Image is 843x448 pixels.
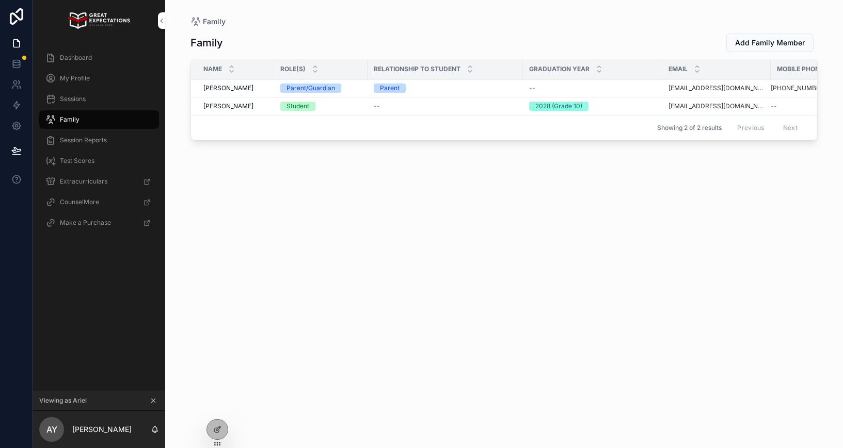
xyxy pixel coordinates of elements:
[374,65,460,73] span: Relationship to Student
[39,90,159,108] a: Sessions
[771,84,826,92] a: [PHONE_NUMBER]
[287,102,309,111] div: Student
[39,69,159,88] a: My Profile
[203,84,268,92] a: [PERSON_NAME]
[68,12,130,29] img: App logo
[39,152,159,170] a: Test Scores
[529,102,656,111] a: 2028 (Grade 10)
[60,157,94,165] span: Test Scores
[39,172,159,191] a: Extracurriculars
[726,34,814,52] button: Add Family Member
[280,65,306,73] span: Role(s)
[72,424,132,435] p: [PERSON_NAME]
[60,136,107,144] span: Session Reports
[735,38,805,48] span: Add Family Member
[39,131,159,150] a: Session Reports
[374,102,517,110] a: --
[529,84,535,92] span: --
[669,102,765,110] a: [EMAIL_ADDRESS][DOMAIN_NAME]
[39,193,159,211] a: CounselMore
[535,102,582,111] div: 2028 (Grade 10)
[39,213,159,232] a: Make a Purchase
[60,219,111,227] span: Make a Purchase
[60,54,92,62] span: Dashboard
[669,84,765,92] a: [EMAIL_ADDRESS][DOMAIN_NAME]
[529,84,656,92] a: --
[380,84,400,93] div: Parent
[46,423,57,436] span: AY
[280,102,361,111] a: Student
[203,84,253,92] span: [PERSON_NAME]
[287,84,335,93] div: Parent/Guardian
[203,102,268,110] a: [PERSON_NAME]
[203,16,226,27] span: Family
[190,36,223,50] h1: Family
[33,41,165,245] div: scrollable content
[60,177,107,186] span: Extracurriculars
[203,65,222,73] span: Name
[60,95,86,103] span: Sessions
[771,84,836,92] a: [PHONE_NUMBER]
[657,124,722,132] span: Showing 2 of 2 results
[190,16,226,27] a: Family
[203,102,253,110] span: [PERSON_NAME]
[777,65,823,73] span: Mobile Phone
[374,102,380,110] span: --
[60,198,99,206] span: CounselMore
[771,102,836,110] a: --
[39,110,159,129] a: Family
[39,48,159,67] a: Dashboard
[669,65,688,73] span: Email
[374,84,517,93] a: Parent
[280,84,361,93] a: Parent/Guardian
[60,74,90,82] span: My Profile
[771,102,777,110] span: --
[60,115,79,124] span: Family
[529,65,590,73] span: Graduation Year
[39,396,87,405] span: Viewing as Ariel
